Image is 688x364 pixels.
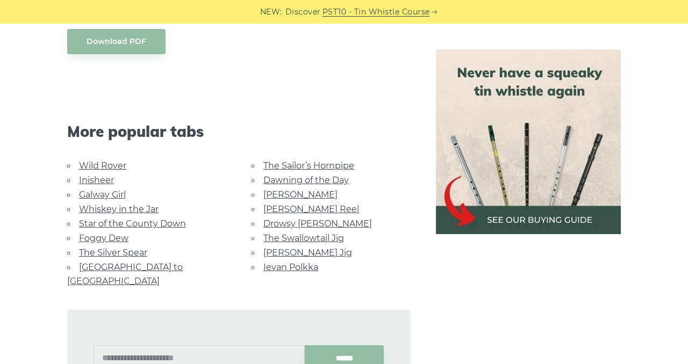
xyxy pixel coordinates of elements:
[263,190,338,200] a: [PERSON_NAME]
[260,6,282,18] span: NEW:
[263,161,354,171] a: The Sailor’s Hornpipe
[79,204,159,214] a: Whiskey in the Jar
[67,122,410,141] span: More popular tabs
[263,175,349,185] a: Dawning of the Day
[79,247,147,258] a: The Silver Spear
[67,29,166,54] a: Download PDF
[79,219,186,229] a: Star of the County Down
[263,233,344,243] a: The Swallowtail Jig
[67,262,183,286] a: [GEOGRAPHIC_DATA] to [GEOGRAPHIC_DATA]
[79,161,126,171] a: Wild Rover
[263,219,372,229] a: Drowsy [PERSON_NAME]
[79,190,126,200] a: Galway Girl
[322,6,430,18] a: PST10 - Tin Whistle Course
[436,49,621,234] img: tin whistle buying guide
[285,6,321,18] span: Discover
[263,262,318,272] a: Ievan Polkka
[79,233,128,243] a: Foggy Dew
[263,204,359,214] a: [PERSON_NAME] Reel
[263,247,352,258] a: [PERSON_NAME] Jig
[79,175,114,185] a: Inisheer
